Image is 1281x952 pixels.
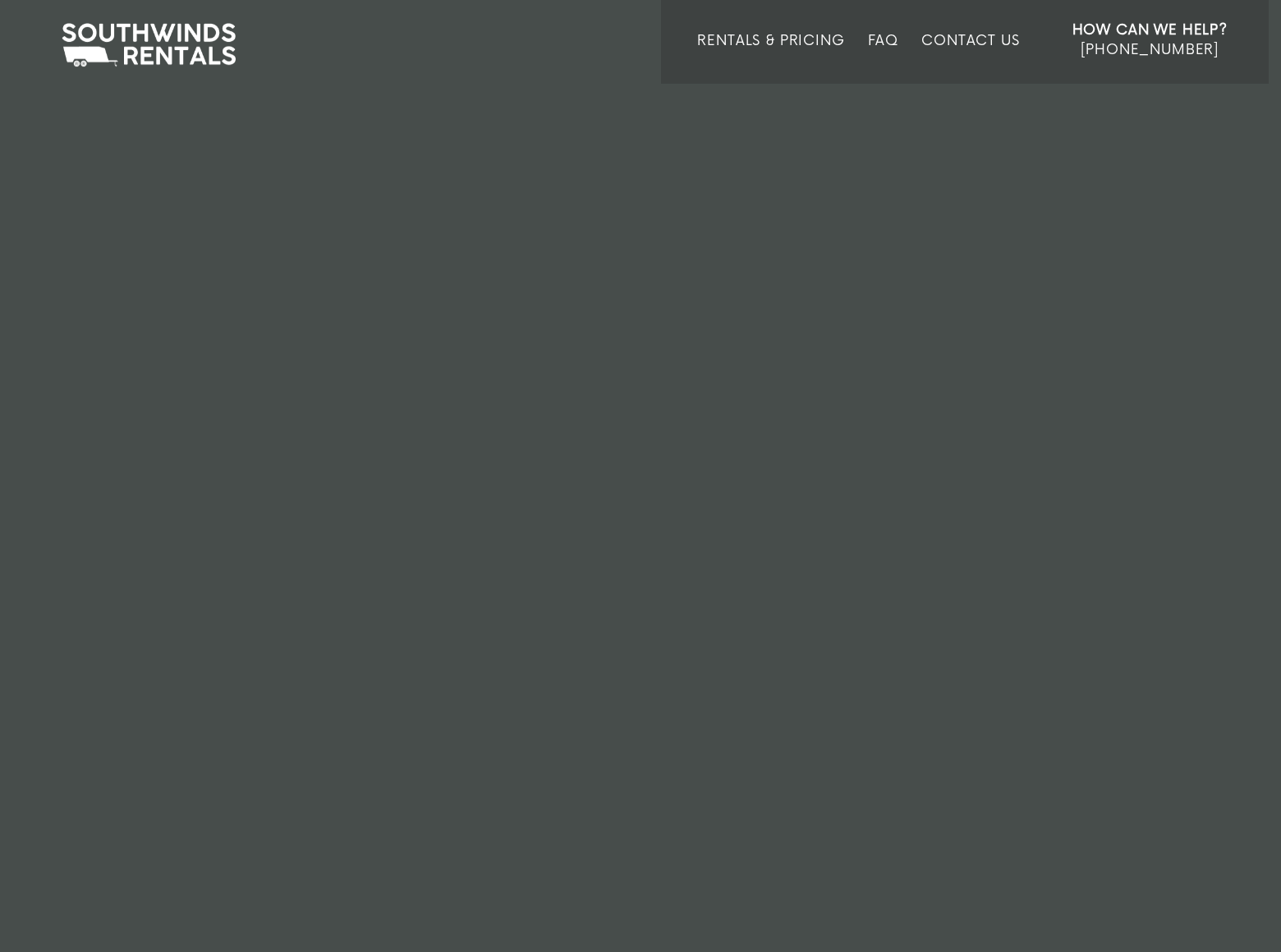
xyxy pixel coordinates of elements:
[1072,22,1228,39] strong: How Can We Help?
[1081,42,1219,58] span: [PHONE_NUMBER]
[697,33,844,84] a: Rentals & Pricing
[868,33,899,84] a: FAQ
[921,33,1019,84] a: Contact Us
[53,20,244,71] img: Southwinds Rentals Logo
[1072,21,1228,71] a: How Can We Help? [PHONE_NUMBER]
